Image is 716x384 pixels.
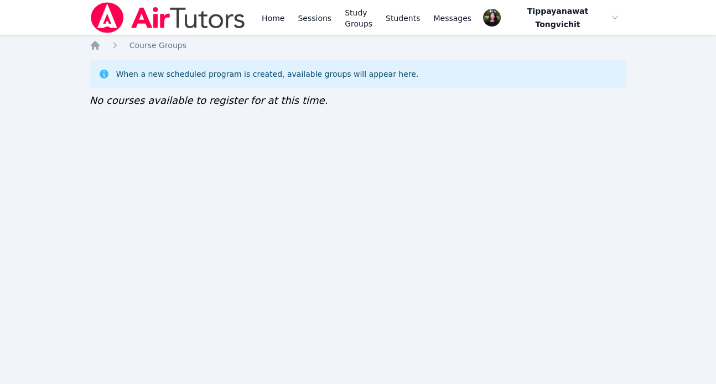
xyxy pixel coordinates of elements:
div: When a new scheduled program is created, available groups will appear here. [116,69,419,80]
span: Messages [434,13,472,24]
span: No courses available to register for at this time. [90,94,328,106]
a: Course Groups [129,40,186,51]
nav: Breadcrumb [90,40,627,51]
span: Course Groups [129,41,186,50]
img: Air Tutors [90,2,246,33]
